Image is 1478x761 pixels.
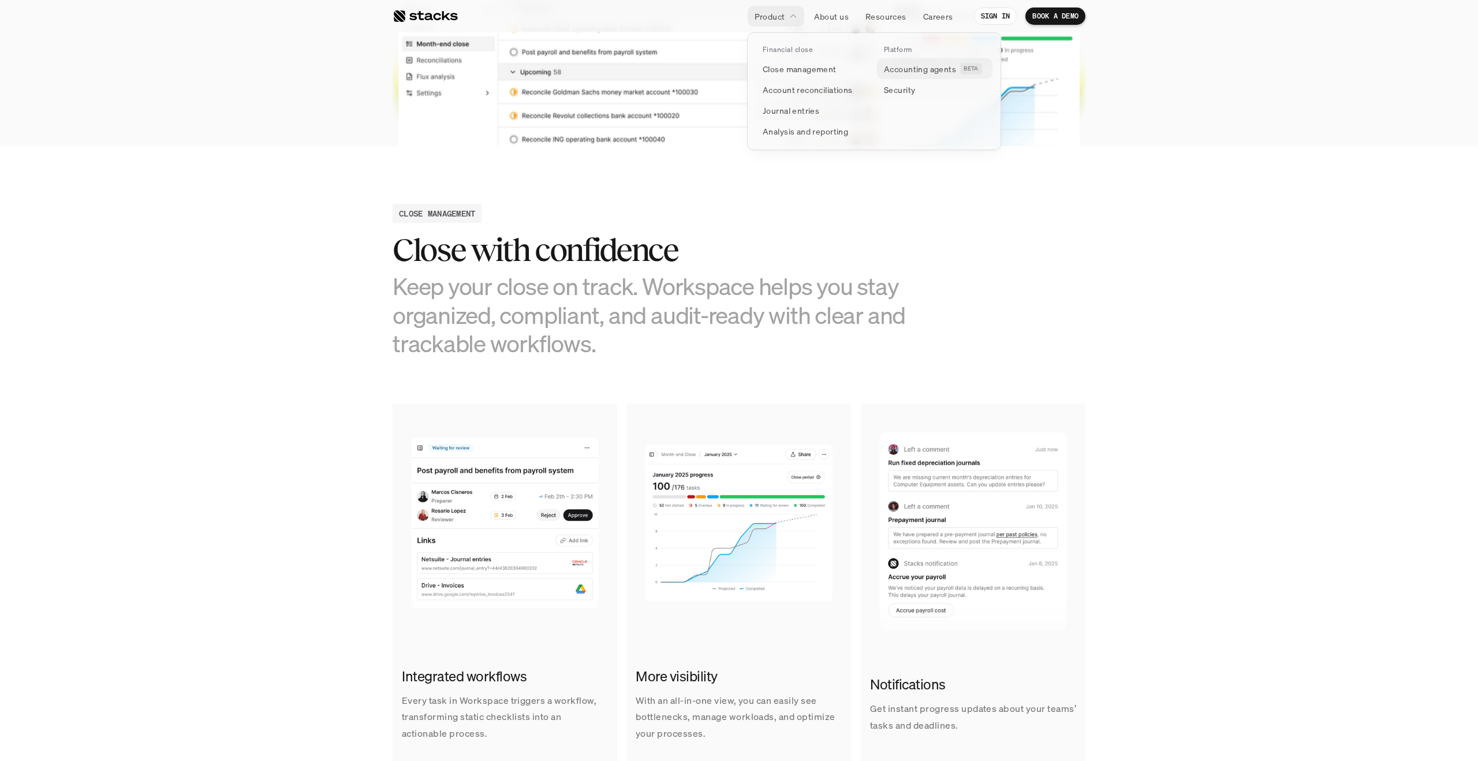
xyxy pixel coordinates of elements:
a: Analysis and reporting [756,121,871,141]
h2: CLOSE MANAGEMENT [399,207,475,219]
a: Close management [756,58,871,79]
p: Resources [865,10,906,23]
a: Security [877,79,992,100]
a: Account reconciliations [756,79,871,100]
a: Accounting agentsBETA [877,58,992,79]
h2: More visibility [636,667,842,687]
p: SIGN IN [981,12,1010,20]
h2: Notifications [870,675,1076,695]
p: Close management [763,63,837,75]
p: Financial close [763,46,812,54]
p: Get instant progress updates about your teams’ tasks and deadlines. [870,700,1076,734]
a: Resources [859,6,913,27]
h3: Keep your close on track. Workspace helps you stay organized, compliant, and audit-ready with cle... [393,272,912,357]
p: Security [884,84,915,96]
p: About us [814,10,849,23]
p: Platform [884,46,912,54]
p: Every task in Workspace triggers a workflow, transforming static checklists into an actionable pr... [402,692,608,742]
h2: Close with confidence [393,232,912,268]
a: Privacy Policy [136,220,187,228]
p: Journal entries [763,105,819,117]
a: Careers [916,6,960,27]
a: Journal entries [756,100,871,121]
p: Account reconciliations [763,84,853,96]
h2: Integrated workflows [402,667,608,687]
p: Analysis and reporting [763,125,848,137]
a: SIGN IN [974,8,1017,25]
a: BOOK A DEMO [1025,8,1085,25]
p: Product [755,10,785,23]
p: BOOK A DEMO [1032,12,1078,20]
h2: BETA [964,65,979,72]
p: Accounting agents [884,63,956,75]
a: About us [807,6,856,27]
p: Careers [923,10,953,23]
p: With an all-in-one view, you can easily see bottlenecks, manage workloads, and optimize your proc... [636,692,842,742]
